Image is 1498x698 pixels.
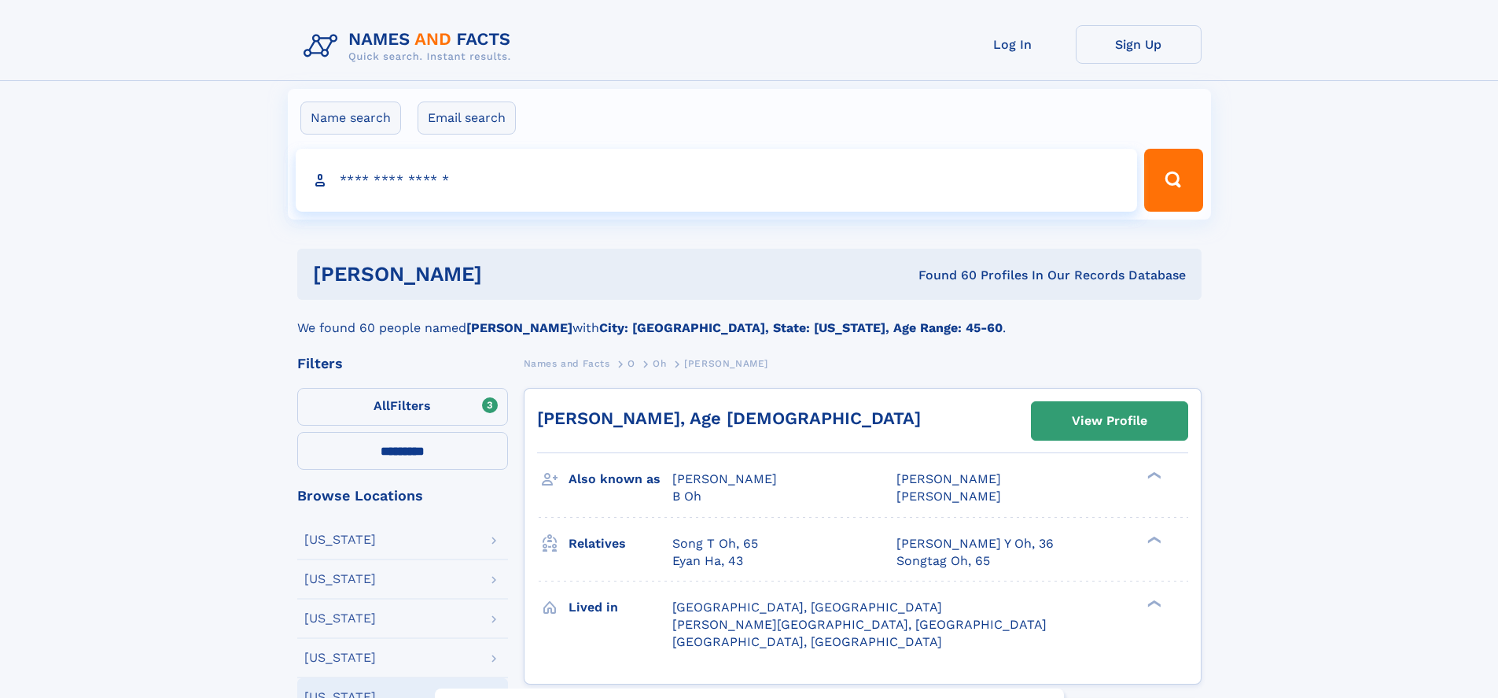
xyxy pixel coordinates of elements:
span: [PERSON_NAME] [672,471,777,486]
span: [PERSON_NAME] [896,489,1001,504]
a: Names and Facts [524,353,610,373]
button: Search Button [1144,149,1202,212]
label: Email search [418,102,516,135]
a: Log In [950,25,1076,64]
div: Browse Locations [297,489,508,503]
a: [PERSON_NAME], Age [DEMOGRAPHIC_DATA] [537,408,921,428]
div: ❯ [1143,534,1162,545]
span: O [628,358,635,369]
div: [US_STATE] [304,652,376,664]
span: [PERSON_NAME][GEOGRAPHIC_DATA], [GEOGRAPHIC_DATA] [672,617,1047,632]
label: Name search [300,102,401,135]
div: Filters [297,356,508,371]
span: B Oh [672,489,701,504]
span: All [374,398,390,413]
label: Filters [297,388,508,426]
div: [US_STATE] [304,612,376,625]
div: [US_STATE] [304,573,376,585]
a: View Profile [1032,402,1187,440]
div: [US_STATE] [304,534,376,546]
span: [GEOGRAPHIC_DATA], [GEOGRAPHIC_DATA] [672,600,942,615]
h3: Lived in [569,594,672,621]
div: ❯ [1143,598,1162,608]
a: Song T Oh, 65 [672,535,758,552]
a: Eyan Ha, 43 [672,552,743,570]
input: search input [296,149,1138,212]
div: Found 60 Profiles In Our Records Database [700,267,1186,284]
span: [PERSON_NAME] [684,358,768,369]
a: Oh [653,353,666,373]
div: View Profile [1072,403,1147,439]
a: Songtag Oh, 65 [896,552,990,570]
a: [PERSON_NAME] Y Oh, 36 [896,535,1054,552]
div: We found 60 people named with . [297,300,1202,338]
span: [PERSON_NAME] [896,471,1001,486]
span: [GEOGRAPHIC_DATA], [GEOGRAPHIC_DATA] [672,634,942,649]
img: Logo Names and Facts [297,25,524,68]
b: City: [GEOGRAPHIC_DATA], State: [US_STATE], Age Range: 45-60 [599,320,1003,335]
h3: Relatives [569,530,672,557]
a: O [628,353,635,373]
a: Sign Up [1076,25,1202,64]
span: Oh [653,358,666,369]
h1: [PERSON_NAME] [313,264,701,284]
div: ❯ [1143,471,1162,481]
h3: Also known as [569,466,672,493]
b: [PERSON_NAME] [466,320,572,335]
